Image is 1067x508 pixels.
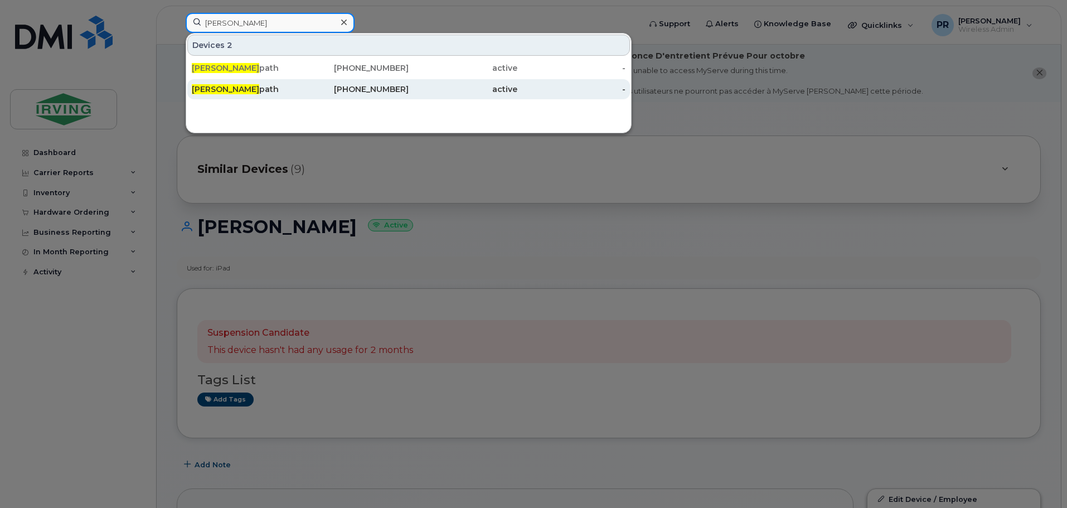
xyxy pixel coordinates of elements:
div: Devices [187,35,630,56]
div: active [409,84,517,95]
span: [PERSON_NAME] [192,63,259,73]
span: [PERSON_NAME] [192,84,259,94]
div: [PHONE_NUMBER] [300,62,409,74]
div: - [517,84,626,95]
a: [PERSON_NAME]path[PHONE_NUMBER]active- [187,79,630,99]
div: path [192,84,300,95]
a: [PERSON_NAME]path[PHONE_NUMBER]active- [187,58,630,78]
div: path [192,62,300,74]
span: 2 [227,40,232,51]
div: active [409,62,517,74]
div: [PHONE_NUMBER] [300,84,409,95]
div: - [517,62,626,74]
